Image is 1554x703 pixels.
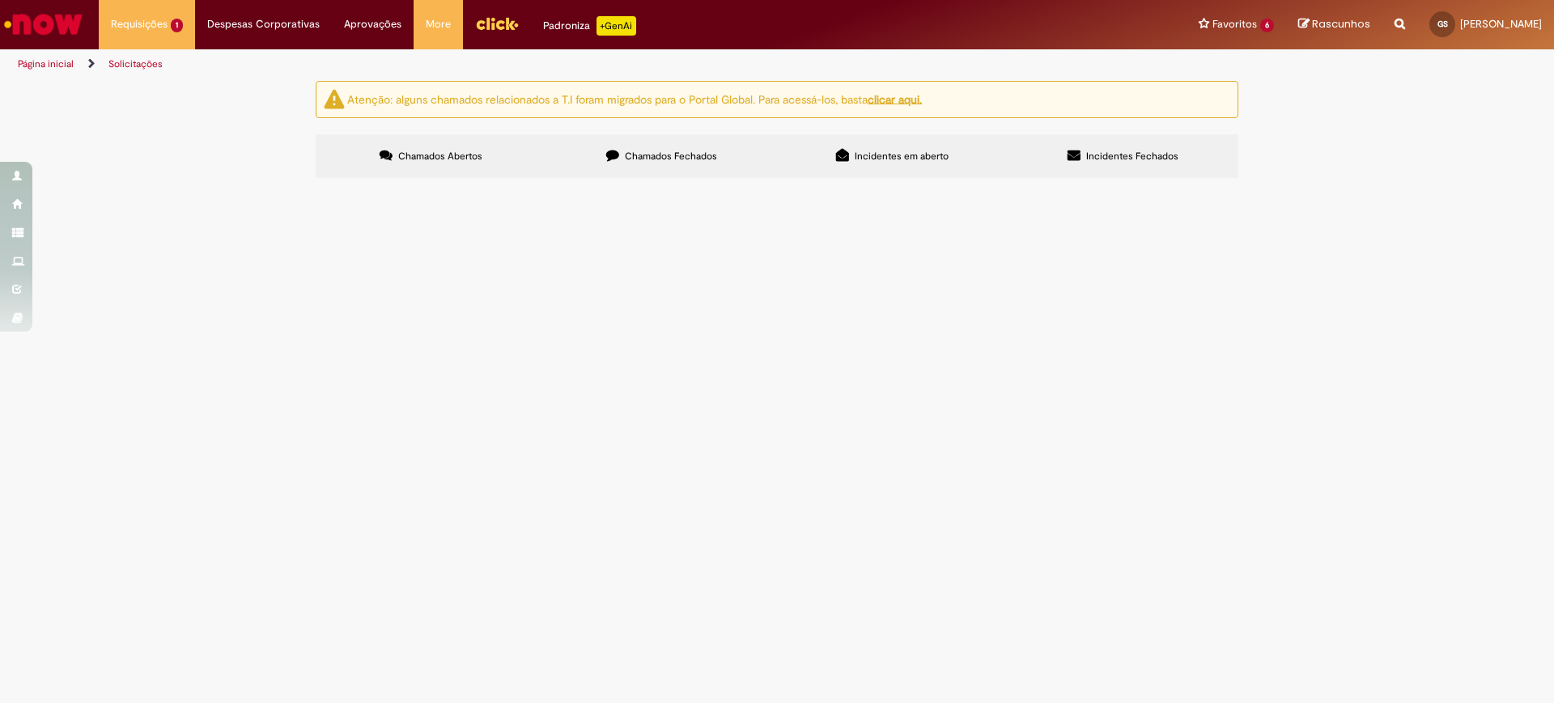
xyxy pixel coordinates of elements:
a: Solicitações [108,57,163,70]
span: GS [1437,19,1448,29]
a: clicar aqui. [868,91,922,106]
span: More [426,16,451,32]
a: Rascunhos [1298,17,1370,32]
img: click_logo_yellow_360x200.png [475,11,519,36]
span: Requisições [111,16,168,32]
span: Favoritos [1212,16,1257,32]
span: Chamados Fechados [625,150,717,163]
span: 1 [171,19,183,32]
span: Rascunhos [1312,16,1370,32]
ng-bind-html: Atenção: alguns chamados relacionados a T.I foram migrados para o Portal Global. Para acessá-los,... [347,91,922,106]
span: Despesas Corporativas [207,16,320,32]
span: Chamados Abertos [398,150,482,163]
span: Incidentes Fechados [1086,150,1178,163]
ul: Trilhas de página [12,49,1024,79]
span: Incidentes em aberto [855,150,949,163]
span: 6 [1260,19,1274,32]
span: Aprovações [344,16,401,32]
span: [PERSON_NAME] [1460,17,1542,31]
a: Página inicial [18,57,74,70]
p: +GenAi [597,16,636,36]
div: Padroniza [543,16,636,36]
img: ServiceNow [2,8,85,40]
